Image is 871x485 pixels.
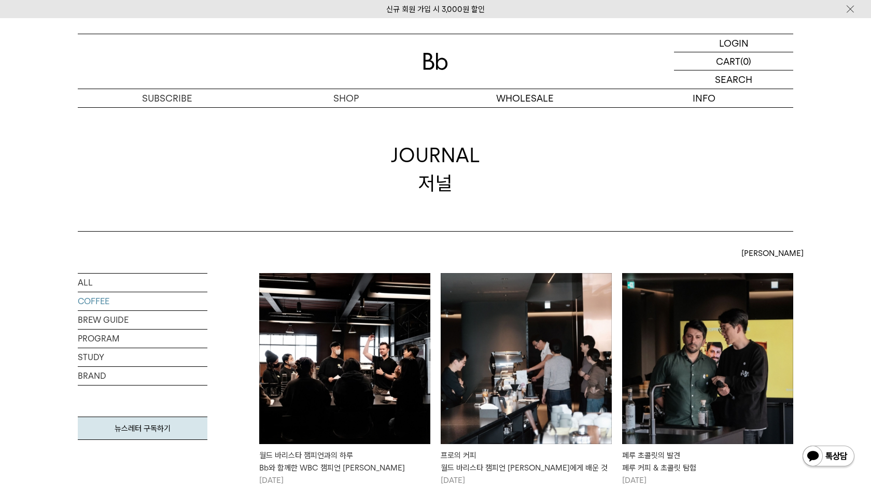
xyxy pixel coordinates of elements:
a: COFFEE [78,292,207,310]
img: 프로의 커피월드 바리스타 챔피언 엄보람님에게 배운 것 [441,273,612,444]
a: CART (0) [674,52,793,70]
a: STUDY [78,348,207,366]
a: 뉴스레터 구독하기 [78,417,207,440]
a: SHOP [257,89,436,107]
img: 카카오톡 채널 1:1 채팅 버튼 [802,445,855,469]
a: 신규 회원 가입 시 3,000원 할인 [386,5,485,14]
a: SUBSCRIBE [78,89,257,107]
p: LOGIN [719,34,749,52]
div: JOURNAL 저널 [391,141,480,196]
p: WHOLESALE [436,89,614,107]
a: PROGRAM [78,330,207,348]
img: 페루 초콜릿의 발견페루 커피 & 초콜릿 탐험 [622,273,793,444]
a: LOGIN [674,34,793,52]
div: 페루 초콜릿의 발견 페루 커피 & 초콜릿 탐험 [622,449,793,474]
a: ALL [78,274,207,292]
img: 월드 바리스타 챔피언과의 하루Bb와 함께한 WBC 챔피언 앤서니 더글라스 [259,273,430,444]
a: BREW GUIDE [78,311,207,329]
span: [PERSON_NAME] [741,247,804,260]
div: 프로의 커피 월드 바리스타 챔피언 [PERSON_NAME]에게 배운 것 [441,449,612,474]
p: INFO [614,89,793,107]
div: 월드 바리스타 챔피언과의 하루 Bb와 함께한 WBC 챔피언 [PERSON_NAME] [259,449,430,474]
p: CART [716,52,740,70]
p: (0) [740,52,751,70]
img: 로고 [423,53,448,70]
p: SEARCH [715,70,752,89]
a: BRAND [78,367,207,385]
